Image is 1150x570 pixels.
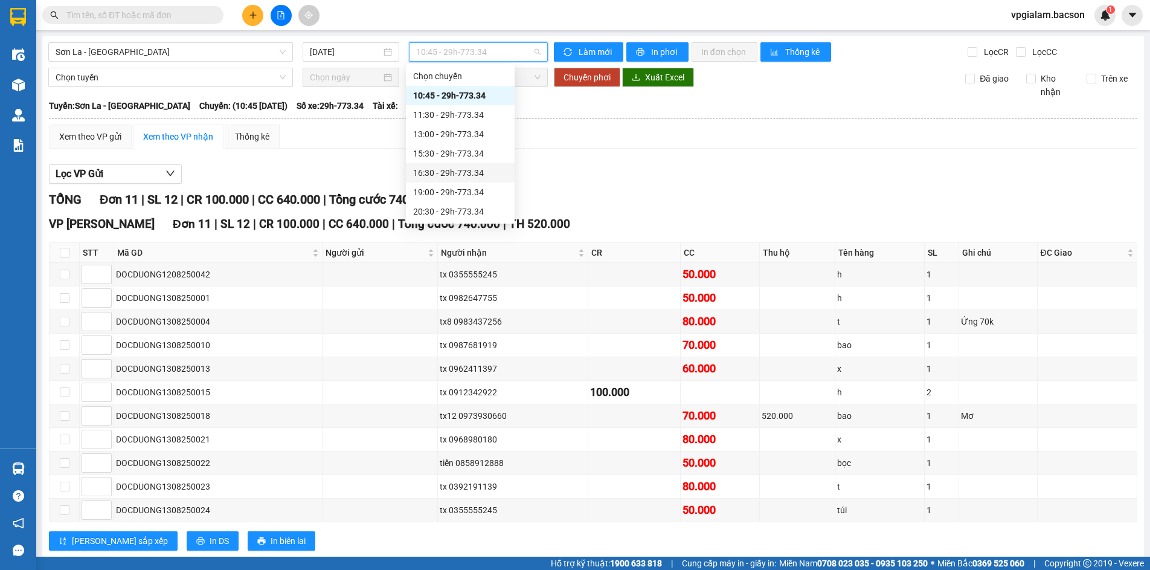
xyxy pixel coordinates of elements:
span: | [252,192,255,207]
th: Thu hộ [760,243,835,263]
div: tx 0962411397 [440,362,586,375]
img: warehouse-icon [12,462,25,475]
div: 1 [927,504,957,517]
span: | [323,217,326,231]
div: bao [837,409,922,423]
span: Trên xe [1096,72,1132,85]
div: 10:45 - 29h-773.34 [413,89,507,102]
div: tx 0355555245 [440,268,586,281]
div: tx8 0983437256 [440,315,586,328]
div: 19:00 - 29h-773.34 [413,186,507,199]
th: Ghi chú [959,243,1037,263]
span: Số xe: 29h-773.34 [297,99,364,112]
div: 13:00 - 29h-773.34 [413,128,507,141]
img: icon-new-feature [1100,10,1111,21]
span: Đã giao [975,72,1013,85]
div: DOCDUONG1308250024 [116,504,320,517]
th: CR [588,243,680,263]
span: vpgialam.bacson [1001,7,1094,22]
div: h [837,386,922,399]
span: notification [13,517,24,529]
td: DOCDUONG1308250022 [114,452,323,475]
span: download [632,73,640,83]
button: syncLàm mới [554,42,623,62]
div: h [837,268,922,281]
th: CC [681,243,760,263]
sup: 1 [1107,5,1115,14]
span: Thống kê [785,45,821,59]
span: | [323,192,326,207]
div: 80.000 [683,431,757,448]
button: printerIn DS [187,531,239,551]
div: DOCDUONG1308250022 [116,456,320,470]
td: DOCDUONG1308250021 [114,428,323,452]
input: Chọn ngày [310,71,381,84]
div: tx 0912342922 [440,386,586,399]
span: search [50,11,59,19]
div: 60.000 [683,360,757,377]
div: 70.000 [683,337,757,354]
div: 50.000 [683,290,757,306]
span: Người nhận [441,246,576,259]
button: Chuyển phơi [554,68,620,87]
img: logo-vxr [10,8,26,26]
span: Tổng cước 740.000 [398,217,500,231]
div: DOCDUONG1308250010 [116,338,320,352]
span: Chuyến: (10:45 [DATE]) [199,99,287,112]
span: | [503,217,506,231]
button: printerIn phơi [626,42,689,62]
span: In phơi [651,45,679,59]
div: 1 [927,338,957,352]
button: printerIn biên lai [248,531,315,551]
span: question-circle [13,490,24,502]
div: Xem theo VP nhận [143,130,213,143]
button: plus [242,5,263,26]
span: | [1033,557,1035,570]
div: tx 0392191139 [440,480,586,493]
span: Miền Bắc [937,557,1024,570]
span: 10:45 - 29h-773.34 [416,43,541,61]
span: VP [PERSON_NAME] [49,217,155,231]
span: plus [249,11,257,19]
span: Lọc CR [979,45,1010,59]
th: Tên hàng [835,243,925,263]
div: Chọn chuyến [406,66,515,86]
span: Miền Nam [779,557,928,570]
span: | [214,217,217,231]
span: | [392,217,395,231]
div: x [837,433,922,446]
div: Mơ [961,409,1035,423]
div: Ứng 70k [961,315,1035,328]
span: Sơn La - Hà Nội [56,43,286,61]
span: Người gửi [326,246,425,259]
td: DOCDUONG1208250042 [114,263,323,287]
span: Lọc CC [1027,45,1059,59]
span: | [671,557,673,570]
div: x [837,362,922,375]
img: warehouse-icon [12,48,25,61]
span: SL 12 [220,217,250,231]
span: printer [196,537,205,546]
span: caret-down [1127,10,1138,21]
span: Tài xế: [373,99,398,112]
div: DOCDUONG1208250042 [116,268,320,281]
div: 1 [927,362,957,375]
span: down [165,169,175,178]
th: STT [80,243,114,263]
span: Làm mới [579,45,614,59]
div: DOCDUONG1308250023 [116,480,320,493]
span: Đơn 11 [100,192,138,207]
img: warehouse-icon [12,79,25,91]
div: tx 0355555245 [440,504,586,517]
img: solution-icon [12,139,25,152]
div: t [837,480,922,493]
button: caret-down [1122,5,1143,26]
div: tx 0987681919 [440,338,586,352]
span: copyright [1083,559,1091,568]
td: DOCDUONG1308250010 [114,334,323,357]
span: sort-ascending [59,537,67,546]
td: DOCDUONG1308250013 [114,357,323,381]
span: bar-chart [770,48,780,57]
img: warehouse-icon [12,109,25,121]
span: ĐC Giao [1041,246,1125,259]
